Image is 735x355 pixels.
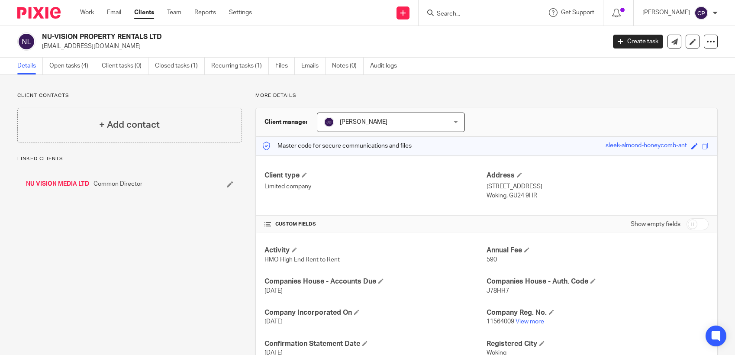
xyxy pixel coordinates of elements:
[264,182,487,191] p: Limited company
[264,339,487,349] h4: Confirmation Statement Date
[487,277,709,286] h4: Companies House - Auth. Code
[264,171,487,180] h4: Client type
[487,308,709,317] h4: Company Reg. No.
[264,288,283,294] span: [DATE]
[99,118,160,132] h4: + Add contact
[694,6,708,20] img: svg%3E
[561,10,594,16] span: Get Support
[487,191,709,200] p: Woking, GU24 9HR
[93,180,142,188] span: Common Director
[49,58,95,74] a: Open tasks (4)
[631,220,680,229] label: Show empty fields
[264,246,487,255] h4: Activity
[17,155,242,162] p: Linked clients
[17,58,43,74] a: Details
[264,257,340,263] span: HMO High End Rent to Rent
[264,277,487,286] h4: Companies House - Accounts Due
[17,7,61,19] img: Pixie
[642,8,690,17] p: [PERSON_NAME]
[155,58,205,74] a: Closed tasks (1)
[487,339,709,349] h4: Registered City
[107,8,121,17] a: Email
[370,58,403,74] a: Audit logs
[264,118,308,126] h3: Client manager
[42,42,600,51] p: [EMAIL_ADDRESS][DOMAIN_NAME]
[264,221,487,228] h4: CUSTOM FIELDS
[255,92,718,99] p: More details
[487,319,514,325] span: 11564009
[229,8,252,17] a: Settings
[516,319,544,325] a: View more
[167,8,181,17] a: Team
[340,119,387,125] span: [PERSON_NAME]
[487,246,709,255] h4: Annual Fee
[332,58,364,74] a: Notes (0)
[80,8,94,17] a: Work
[275,58,295,74] a: Files
[26,180,89,188] a: NU VISION MEDIA LTD
[324,117,334,127] img: svg%3E
[487,288,509,294] span: J78HH7
[264,308,487,317] h4: Company Incorporated On
[436,10,514,18] input: Search
[42,32,488,42] h2: NU-VISION PROPERTY RENTALS LTD
[487,257,497,263] span: 590
[301,58,326,74] a: Emails
[194,8,216,17] a: Reports
[487,171,709,180] h4: Address
[262,142,412,150] p: Master code for secure communications and files
[264,319,283,325] span: [DATE]
[134,8,154,17] a: Clients
[17,92,242,99] p: Client contacts
[613,35,663,48] a: Create task
[211,58,269,74] a: Recurring tasks (1)
[102,58,148,74] a: Client tasks (0)
[487,182,709,191] p: [STREET_ADDRESS]
[606,141,687,151] div: sleek-almond-honeycomb-ant
[17,32,35,51] img: svg%3E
